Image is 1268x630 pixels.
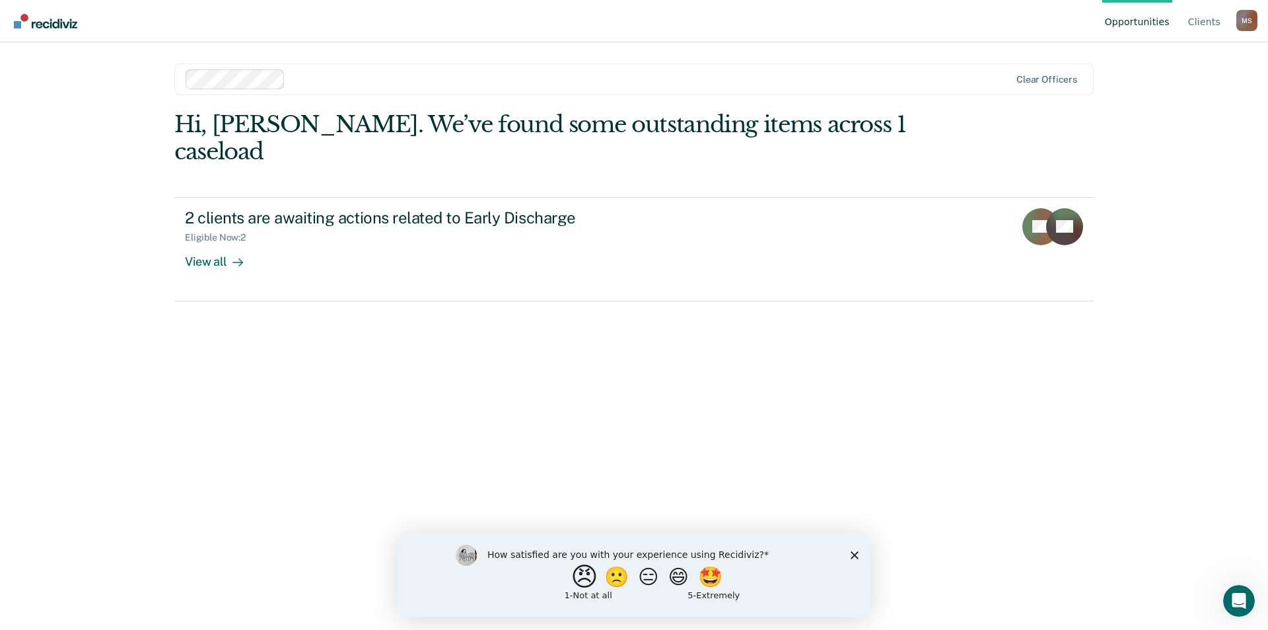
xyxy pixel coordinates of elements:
[14,14,77,28] img: Recidiviz
[185,243,259,269] div: View all
[174,197,1094,301] a: 2 clients are awaiting actions related to Early DischargeEligible Now:2View all
[185,208,649,227] div: 2 clients are awaiting actions related to Early Discharge
[1016,74,1077,85] div: Clear officers
[398,532,870,617] iframe: Survey by Kim from Recidiviz
[174,111,910,165] div: Hi, [PERSON_NAME]. We’ve found some outstanding items across 1 caseload
[1223,585,1255,617] iframe: Intercom live chat
[1236,10,1257,31] button: Profile dropdown button
[1236,10,1257,31] div: M S
[185,232,256,243] div: Eligible Now : 2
